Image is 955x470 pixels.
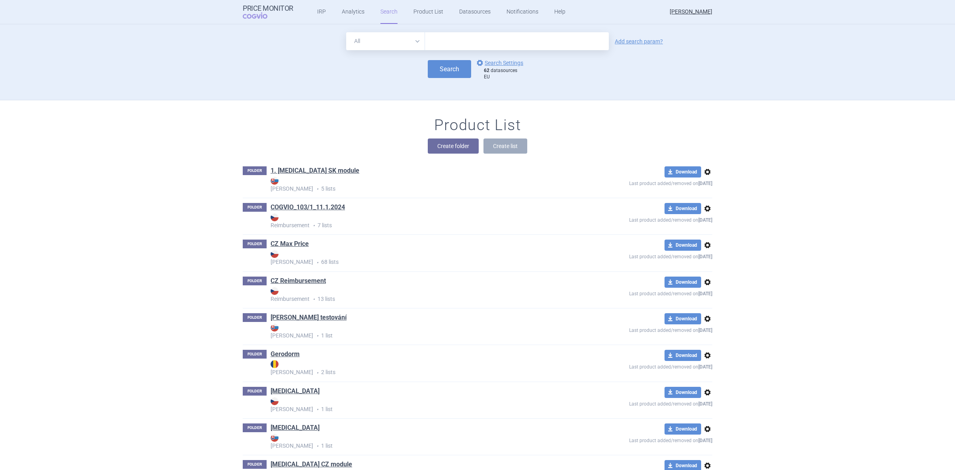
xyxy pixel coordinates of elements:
strong: [DATE] [698,401,712,407]
strong: [PERSON_NAME] [271,397,571,412]
p: 5 lists [271,177,571,193]
p: FOLDER [243,166,267,175]
strong: [DATE] [698,291,712,296]
strong: [PERSON_NAME] [271,250,571,265]
i: • [313,442,321,450]
i: • [310,222,318,230]
p: 1 list [271,434,571,450]
a: Add search param? [615,39,663,44]
p: Last product added/removed on [571,435,712,445]
strong: [DATE] [698,181,712,186]
a: Search Settings [475,58,523,68]
i: • [313,332,321,340]
strong: [DATE] [698,364,712,370]
p: 1 list [271,324,571,340]
p: 2 lists [271,360,571,376]
p: Last product added/removed on [571,251,712,261]
p: 68 lists [271,250,571,266]
p: FOLDER [243,313,267,322]
button: Create folder [428,138,479,154]
h1: Product List [434,116,521,135]
h1: CZ Max Price [271,240,309,250]
p: 1 list [271,397,571,413]
p: FOLDER [243,460,267,469]
img: CZ [271,213,279,221]
i: • [313,259,321,267]
strong: Reimbursement [271,287,571,302]
p: Last product added/removed on [571,324,712,334]
h1: COGVIO_103/1_11.1.2024 [271,203,345,213]
a: [MEDICAL_DATA] CZ module [271,460,352,469]
a: CZ Max Price [271,240,309,248]
p: FOLDER [243,423,267,432]
a: [MEDICAL_DATA] [271,423,320,432]
h1: Gerodorm [271,350,300,360]
button: Download [665,350,701,361]
button: Download [665,203,701,214]
strong: [DATE] [698,217,712,223]
a: 1. [MEDICAL_DATA] SK module [271,166,359,175]
img: SK [271,324,279,332]
i: • [313,406,321,413]
p: Last product added/removed on [571,214,712,224]
strong: [DATE] [698,328,712,333]
strong: [PERSON_NAME] [271,360,571,375]
a: [MEDICAL_DATA] [271,387,320,396]
p: Last product added/removed on [571,398,712,408]
p: 7 lists [271,213,571,230]
button: Search [428,60,471,78]
div: datasources EU [484,68,527,80]
a: Gerodorm [271,350,300,359]
p: Last product added/removed on [571,361,712,371]
p: FOLDER [243,240,267,248]
p: Last product added/removed on [571,288,712,298]
p: FOLDER [243,203,267,212]
strong: Reimbursement [271,213,571,228]
img: CZ [271,397,279,405]
p: FOLDER [243,387,267,396]
i: • [313,185,321,193]
a: Price MonitorCOGVIO [243,4,293,20]
img: SK [271,177,279,185]
p: 13 lists [271,287,571,303]
p: Last product added/removed on [571,177,712,187]
img: CZ [271,250,279,258]
img: SK [271,434,279,442]
strong: Price Monitor [243,4,293,12]
button: Download [665,423,701,435]
h1: CZ Reimbursement [271,277,326,287]
strong: [PERSON_NAME] [271,177,571,192]
h1: 1. Humira SK module [271,166,359,177]
p: FOLDER [243,277,267,285]
p: FOLDER [243,350,267,359]
a: COGVIO_103/1_11.1.2024 [271,203,345,212]
i: • [310,295,318,303]
strong: [PERSON_NAME] [271,324,571,339]
i: • [313,369,321,377]
a: CZ Reimbursement [271,277,326,285]
button: Download [665,313,701,324]
button: Download [665,387,701,398]
img: CZ [271,287,279,295]
button: Download [665,277,701,288]
span: COGVIO [243,12,279,19]
a: [PERSON_NAME] testování [271,313,347,322]
strong: [DATE] [698,254,712,259]
h1: Humira [271,423,320,434]
strong: [PERSON_NAME] [271,434,571,449]
button: Download [665,166,701,177]
img: RO [271,360,279,368]
h1: Humira [271,387,320,397]
strong: 62 [484,68,489,73]
button: Create list [483,138,527,154]
h1: Eli testování [271,313,347,324]
button: Download [665,240,701,251]
strong: [DATE] [698,438,712,443]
